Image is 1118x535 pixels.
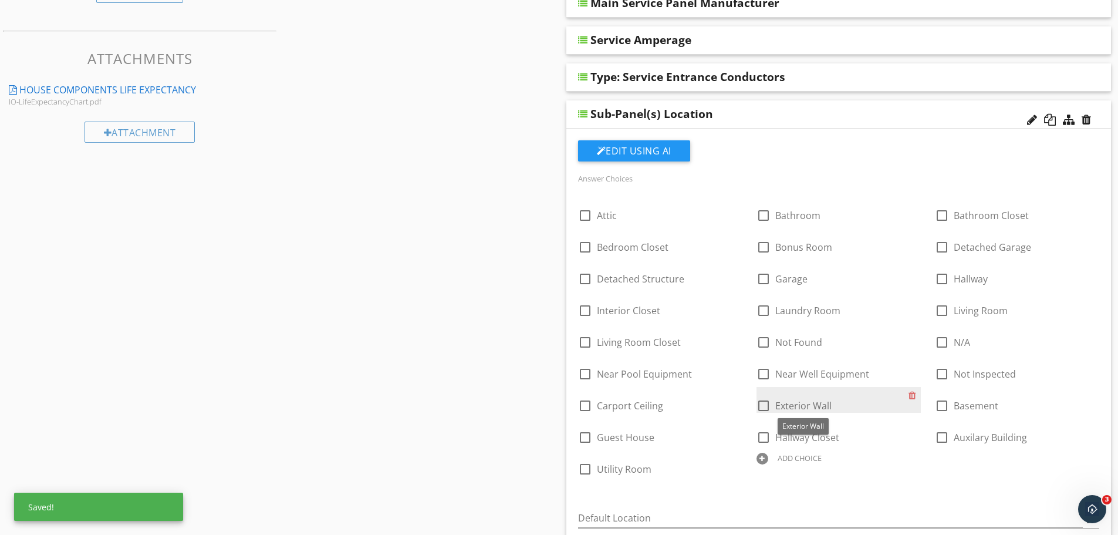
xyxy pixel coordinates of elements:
[954,336,970,349] span: N/A
[1078,495,1106,523] iframe: Intercom live chat
[954,272,988,285] span: Hallway
[775,241,832,254] span: Bonus Room
[597,399,663,412] span: Carport Ceiling
[597,304,660,317] span: Interior Closet
[597,209,617,222] span: Attic
[14,493,183,521] div: Saved!
[782,421,824,431] span: Exterior Wall
[590,33,691,47] div: Service Amperage
[954,368,1016,381] span: Not Inspected
[954,209,1029,222] span: Bathroom Closet
[954,304,1008,317] span: Living Room
[954,241,1031,254] span: Detached Garage
[775,209,820,222] span: Bathroom
[597,241,668,254] span: Bedroom Closet
[85,122,195,143] div: Attachment
[597,336,681,349] span: Living Room Closet
[778,453,822,463] div: ADD CHOICE
[578,140,690,161] button: Edit Using AI
[597,368,692,381] span: Near Pool Equipment
[597,431,654,444] span: Guest House
[775,368,869,381] span: Near Well Equipment
[775,399,832,412] span: Exterior Wall
[954,399,998,412] span: Basement
[578,509,1083,528] input: Default Location
[775,304,840,317] span: Laundry Room
[19,83,196,97] div: House Components Life Expectancy
[954,431,1027,444] span: Auxilary Building
[578,173,633,184] label: Answer Choices
[597,272,684,285] span: Detached Structure
[597,463,651,476] span: Utility Room
[775,431,839,444] span: Hallway Closet
[775,272,808,285] span: Garage
[9,97,229,106] div: IO-LifeExpectancyChart.pdf
[590,70,785,84] div: Type: Service Entrance Conductors
[3,77,279,112] a: House Components Life Expectancy IO-LifeExpectancyChart.pdf
[590,107,713,121] div: Sub-Panel(s) Location
[775,336,822,349] span: Not Found
[1102,495,1112,504] span: 3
